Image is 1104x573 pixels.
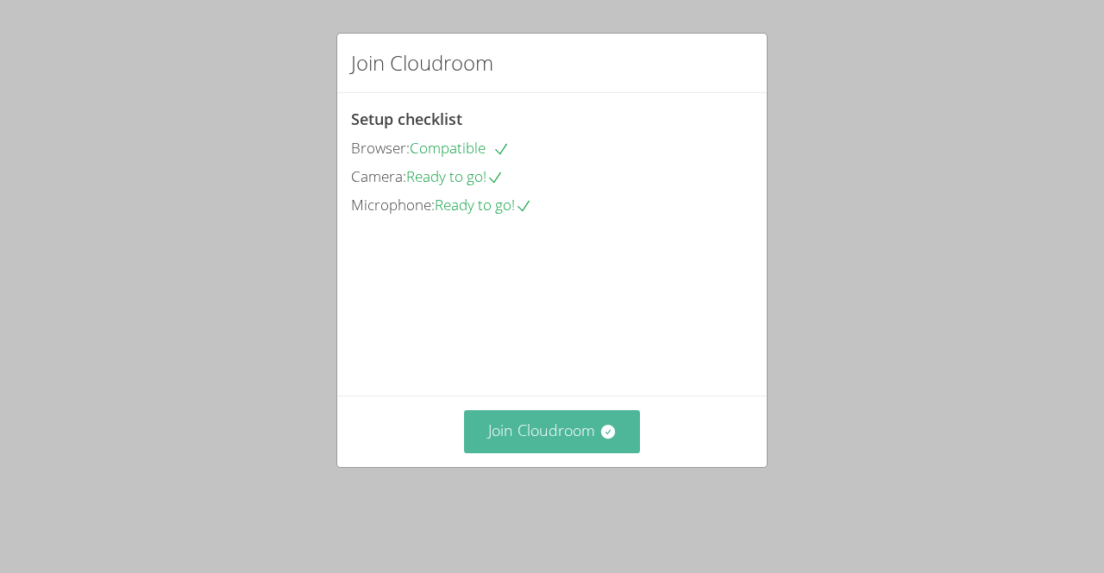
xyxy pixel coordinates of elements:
span: Setup checklist [351,109,462,129]
span: Ready to go! [435,195,532,215]
span: Camera: [351,166,406,186]
span: Microphone: [351,195,435,215]
h2: Join Cloudroom [351,47,493,78]
span: Browser: [351,138,410,158]
span: Ready to go! [406,166,504,186]
button: Join Cloudroom [464,410,641,452]
span: Compatible [410,138,510,158]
